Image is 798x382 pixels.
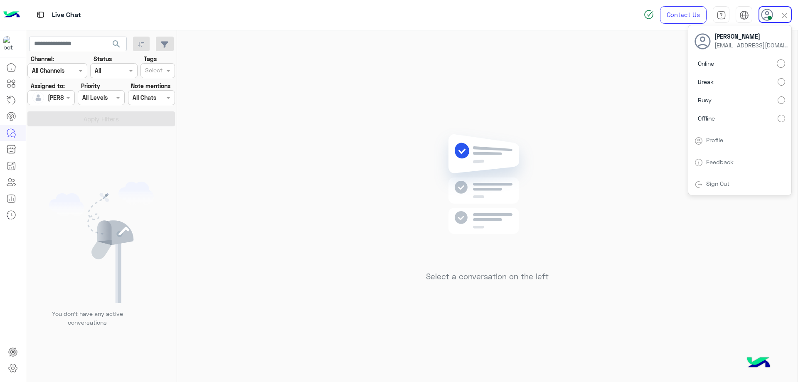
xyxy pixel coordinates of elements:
[27,111,175,126] button: Apply Filters
[739,10,749,20] img: tab
[32,92,44,104] img: defaultAdmin.png
[3,6,20,24] img: Logo
[31,81,65,90] label: Assigned to:
[31,54,54,63] label: Channel:
[706,158,734,165] a: Feedback
[131,81,170,90] label: Note mentions
[780,11,789,20] img: close
[713,6,729,24] a: tab
[3,36,18,51] img: 713415422032625
[427,128,547,266] img: no messages
[45,309,129,327] p: You don’t have any active conversations
[777,59,785,68] input: Online
[695,137,703,145] img: tab
[698,96,712,104] span: Busy
[717,10,726,20] img: tab
[426,272,549,281] h5: Select a conversation on the left
[81,81,100,90] label: Priority
[94,54,112,63] label: Status
[144,54,157,63] label: Tags
[778,115,785,122] input: Offline
[644,10,654,20] img: spinner
[714,41,789,49] span: [EMAIL_ADDRESS][DOMAIN_NAME]
[744,349,773,378] img: hulul-logo.png
[698,114,715,123] span: Offline
[698,77,714,86] span: Break
[660,6,707,24] a: Contact Us
[144,66,163,76] div: Select
[35,10,46,20] img: tab
[111,39,121,49] span: search
[695,180,703,189] img: tab
[49,182,154,303] img: empty users
[778,78,785,86] input: Break
[698,59,714,68] span: Online
[706,136,723,143] a: Profile
[778,96,785,104] input: Busy
[106,37,127,54] button: search
[706,180,729,187] a: Sign Out
[52,10,81,21] p: Live Chat
[714,32,789,41] span: [PERSON_NAME]
[695,158,703,167] img: tab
